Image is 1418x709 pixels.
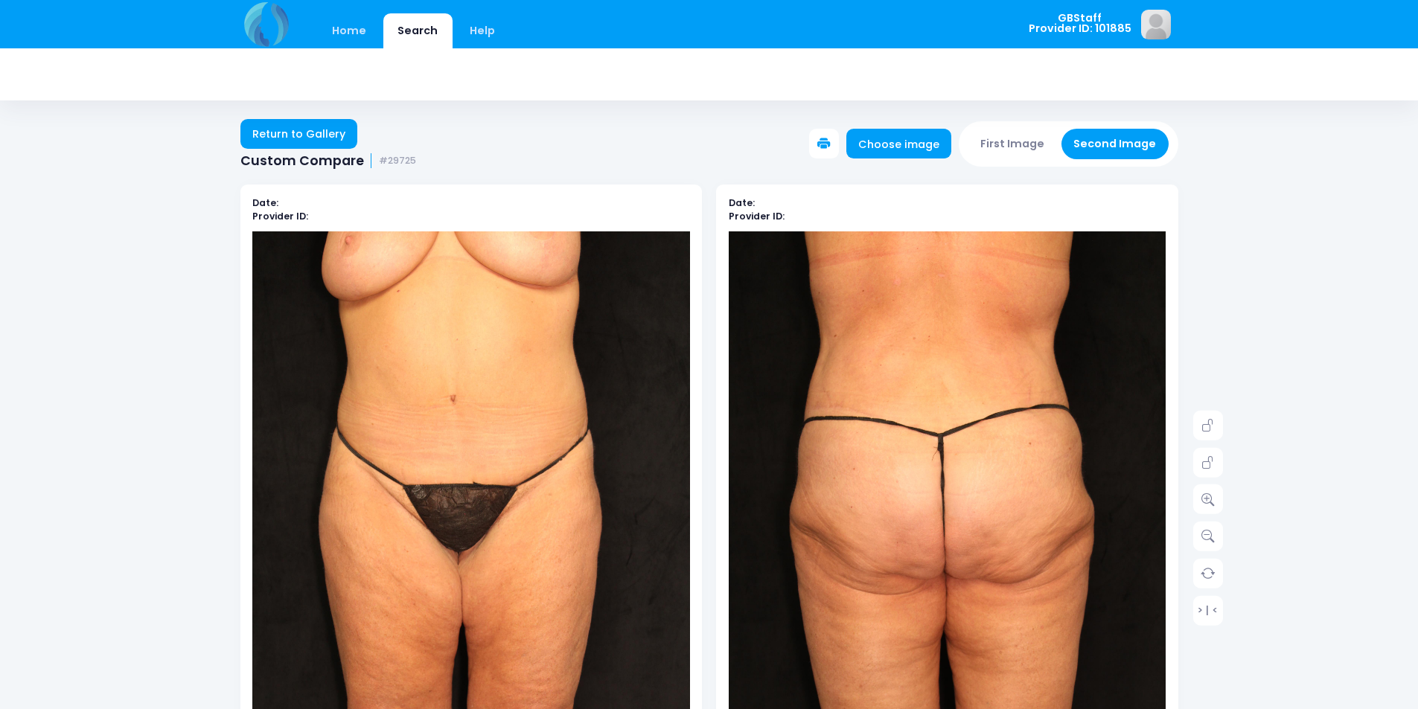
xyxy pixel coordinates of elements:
[252,210,308,222] b: Provider ID:
[240,119,358,149] a: Return to Gallery
[318,13,381,48] a: Home
[1193,595,1223,625] a: > | <
[1029,13,1131,34] span: GBStaff Provider ID: 101885
[846,129,952,158] a: Choose image
[383,13,453,48] a: Search
[240,153,364,169] span: Custom Compare
[729,196,755,209] b: Date:
[1061,129,1169,159] button: Second Image
[729,210,785,222] b: Provider ID:
[968,129,1057,159] button: First Image
[252,196,278,209] b: Date:
[1141,10,1171,39] img: image
[455,13,509,48] a: Help
[379,155,416,167] small: #29725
